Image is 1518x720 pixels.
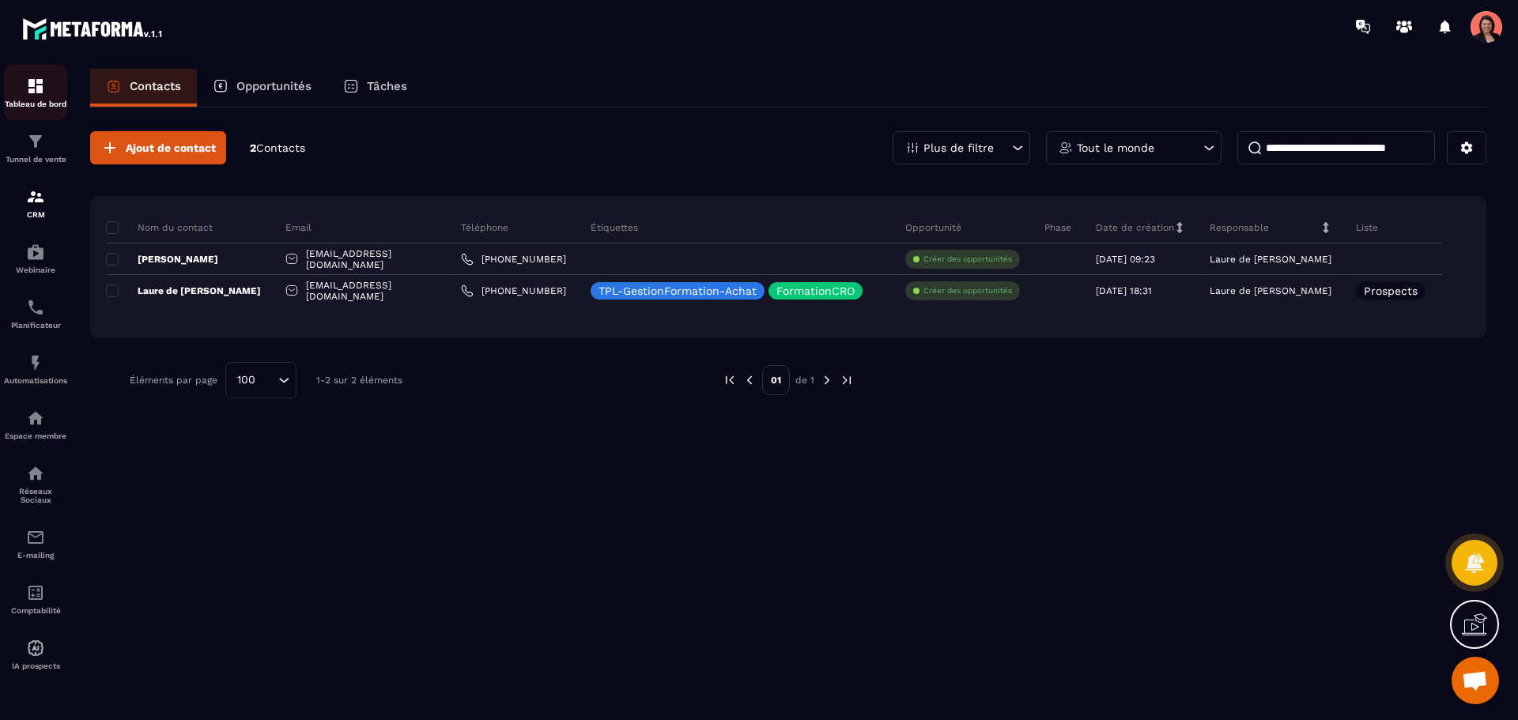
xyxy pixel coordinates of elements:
[591,221,638,234] p: Étiquettes
[367,79,407,93] p: Tâches
[26,583,45,602] img: accountant
[1356,221,1378,234] p: Liste
[795,374,814,386] p: de 1
[1210,285,1331,296] p: Laure de [PERSON_NAME]
[4,100,67,108] p: Tableau de bord
[256,141,305,154] span: Contacts
[130,79,181,93] p: Contacts
[923,285,1012,296] p: Créer des opportunités
[106,221,213,234] p: Nom du contact
[26,77,45,96] img: formation
[22,14,164,43] img: logo
[461,253,566,266] a: [PHONE_NUMBER]
[599,285,757,296] p: TPL-GestionFormation-Achat
[26,187,45,206] img: formation
[820,373,834,387] img: next
[4,266,67,274] p: Webinaire
[26,409,45,428] img: automations
[1096,254,1155,265] p: [DATE] 09:23
[1044,221,1071,234] p: Phase
[106,285,261,297] p: Laure de [PERSON_NAME]
[197,69,327,107] a: Opportunités
[225,362,296,398] div: Search for option
[762,365,790,395] p: 01
[1077,142,1154,153] p: Tout le monde
[232,371,261,389] span: 100
[90,131,226,164] button: Ajout de contact
[26,528,45,547] img: email
[26,464,45,483] img: social-network
[461,285,566,297] a: [PHONE_NUMBER]
[4,571,67,627] a: accountantaccountantComptabilité
[1096,285,1152,296] p: [DATE] 18:31
[905,221,961,234] p: Opportunité
[4,231,67,286] a: automationsautomationsWebinaire
[742,373,757,387] img: prev
[90,69,197,107] a: Contacts
[4,286,67,341] a: schedulerschedulerPlanificateur
[4,120,67,175] a: formationformationTunnel de vente
[4,65,67,120] a: formationformationTableau de bord
[261,371,274,389] input: Search for option
[327,69,423,107] a: Tâches
[4,606,67,615] p: Comptabilité
[4,210,67,219] p: CRM
[4,432,67,440] p: Espace membre
[4,487,67,504] p: Réseaux Sociaux
[4,516,67,571] a: emailemailE-mailing
[840,373,854,387] img: next
[4,662,67,670] p: IA prospects
[236,79,312,93] p: Opportunités
[106,253,218,266] p: [PERSON_NAME]
[1452,657,1499,704] a: Ouvrir le chat
[1096,221,1174,234] p: Date de création
[1210,221,1269,234] p: Responsable
[26,353,45,372] img: automations
[4,452,67,516] a: social-networksocial-networkRéseaux Sociaux
[126,140,216,156] span: Ajout de contact
[4,376,67,385] p: Automatisations
[316,375,402,386] p: 1-2 sur 2 éléments
[26,298,45,317] img: scheduler
[26,132,45,151] img: formation
[4,341,67,397] a: automationsautomationsAutomatisations
[4,175,67,231] a: formationformationCRM
[1364,285,1418,296] p: Prospects
[250,141,305,156] p: 2
[723,373,737,387] img: prev
[130,375,217,386] p: Éléments par page
[26,639,45,658] img: automations
[285,221,312,234] p: Email
[4,321,67,330] p: Planificateur
[1210,254,1331,265] p: Laure de [PERSON_NAME]
[923,142,994,153] p: Plus de filtre
[776,285,855,296] p: FormationCRO
[923,254,1012,265] p: Créer des opportunités
[461,221,508,234] p: Téléphone
[4,397,67,452] a: automationsautomationsEspace membre
[4,551,67,560] p: E-mailing
[26,243,45,262] img: automations
[4,155,67,164] p: Tunnel de vente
